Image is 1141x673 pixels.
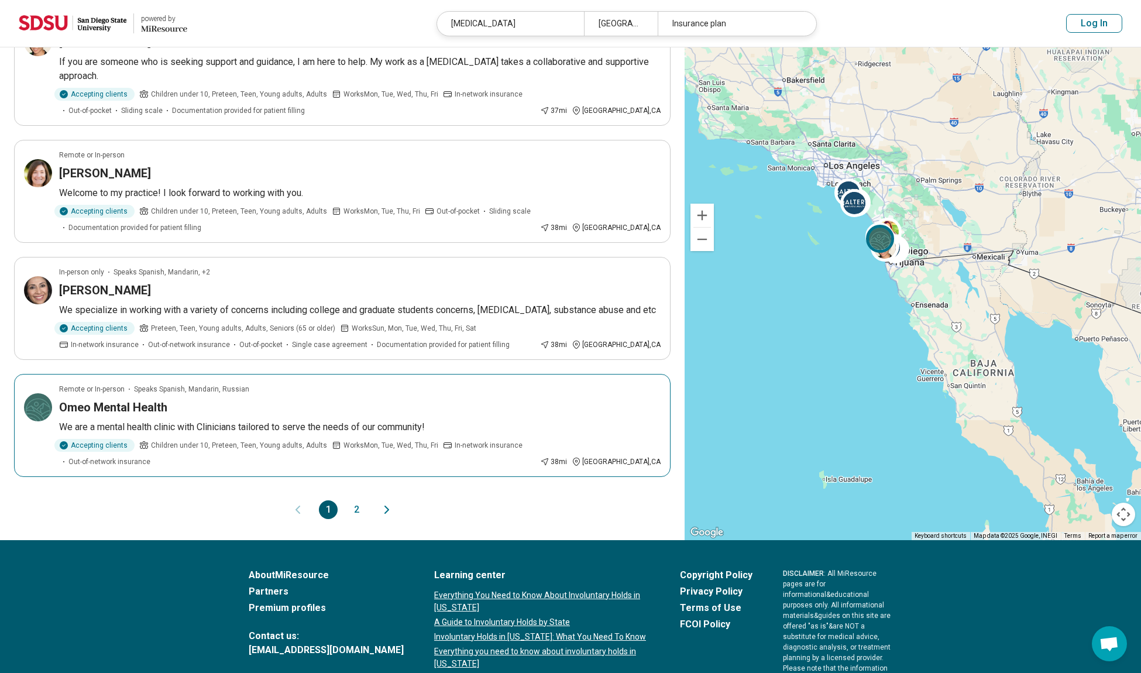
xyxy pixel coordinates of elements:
[352,323,476,334] span: Works Sun, Mon, Tue, Wed, Thu, Fri, Sat
[915,532,967,540] button: Keyboard shortcuts
[1112,503,1135,526] button: Map camera controls
[437,12,584,36] div: [MEDICAL_DATA]
[54,439,135,452] div: Accepting clients
[319,500,338,519] button: 1
[249,585,404,599] a: Partners
[455,440,523,451] span: In-network insurance
[249,601,404,615] a: Premium profiles
[680,585,752,599] a: Privacy Policy
[434,589,649,614] a: Everything You Need to Know About Involuntary Holds in [US_STATE]
[343,206,420,217] span: Works Mon, Tue, Thu, Fri
[680,601,752,615] a: Terms of Use
[59,186,661,200] p: Welcome to my practice! I look forward to working with you.
[783,569,824,578] span: DISCLAIMER
[151,206,327,217] span: Children under 10, Preteen, Teen, Young adults, Adults
[434,616,649,629] a: A Guide to Involuntary Holds by State
[19,9,187,37] a: San Diego State Universitypowered by
[343,440,438,451] span: Works Mon, Tue, Wed, Thu, Fri
[54,88,135,101] div: Accepting clients
[974,533,1057,539] span: Map data ©2025 Google, INEGI
[489,206,531,217] span: Sliding scale
[584,12,658,36] div: [GEOGRAPHIC_DATA], [GEOGRAPHIC_DATA]
[688,525,726,540] img: Google
[688,525,726,540] a: Open this area in Google Maps (opens a new window)
[249,629,404,643] span: Contact us:
[291,500,305,519] button: Previous page
[434,645,649,670] a: Everything you need to know about involuntary holds in [US_STATE]
[249,643,404,657] a: [EMAIL_ADDRESS][DOMAIN_NAME]
[71,339,139,350] span: In-network insurance
[59,282,151,298] h3: [PERSON_NAME]
[540,105,567,116] div: 37 mi
[572,222,661,233] div: [GEOGRAPHIC_DATA] , CA
[380,500,394,519] button: Next page
[680,617,752,631] a: FCOI Policy
[54,322,135,335] div: Accepting clients
[68,456,150,467] span: Out-of-network insurance
[239,339,283,350] span: Out-of-pocket
[134,384,249,394] span: Speaks Spanish, Mandarin, Russian
[572,105,661,116] div: [GEOGRAPHIC_DATA] , CA
[148,339,230,350] span: Out-of-network insurance
[455,89,523,99] span: In-network insurance
[540,339,567,350] div: 38 mi
[59,55,661,83] p: If you are someone who is seeking support and guidance, I am here to help. My work as a [MEDICAL_...
[114,267,210,277] span: Speaks Spanish, Mandarin, +2
[434,631,649,643] a: Involuntary Holds in [US_STATE]: What You Need To Know
[292,339,367,350] span: Single case agreement
[172,105,305,116] span: Documentation provided for patient filling
[141,13,187,24] div: powered by
[343,89,438,99] span: Works Mon, Tue, Wed, Thu, Fri
[19,9,126,37] img: San Diego State University
[572,456,661,467] div: [GEOGRAPHIC_DATA] , CA
[151,323,335,334] span: Preteen, Teen, Young adults, Adults, Seniors (65 or older)
[249,568,404,582] a: AboutMiResource
[437,206,480,217] span: Out-of-pocket
[54,205,135,218] div: Accepting clients
[865,222,893,250] div: 2
[121,105,163,116] span: Sliding scale
[68,222,201,233] span: Documentation provided for patient filling
[59,267,104,277] p: In-person only
[1064,533,1081,539] a: Terms (opens in new tab)
[59,165,151,181] h3: [PERSON_NAME]
[690,204,714,227] button: Zoom in
[540,456,567,467] div: 38 mi
[151,89,327,99] span: Children under 10, Preteen, Teen, Young adults, Adults
[1066,14,1122,33] button: Log In
[690,228,714,251] button: Zoom out
[572,339,661,350] div: [GEOGRAPHIC_DATA] , CA
[1092,626,1127,661] a: Open chat
[68,105,112,116] span: Out-of-pocket
[59,150,125,160] p: Remote or In-person
[540,222,567,233] div: 38 mi
[347,500,366,519] button: 2
[59,399,167,416] h3: Omeo Mental Health
[680,568,752,582] a: Copyright Policy
[59,420,661,434] p: We are a mental health clinic with Clinicians tailored to serve the needs of our community!
[658,12,805,36] div: Insurance plan
[1088,533,1137,539] a: Report a map error
[151,440,327,451] span: Children under 10, Preteen, Teen, Young adults, Adults
[377,339,510,350] span: Documentation provided for patient filling
[59,384,125,394] p: Remote or In-person
[59,303,661,317] p: We specialize in working with a variety of concerns including college and graduate students conce...
[434,568,649,582] a: Learning center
